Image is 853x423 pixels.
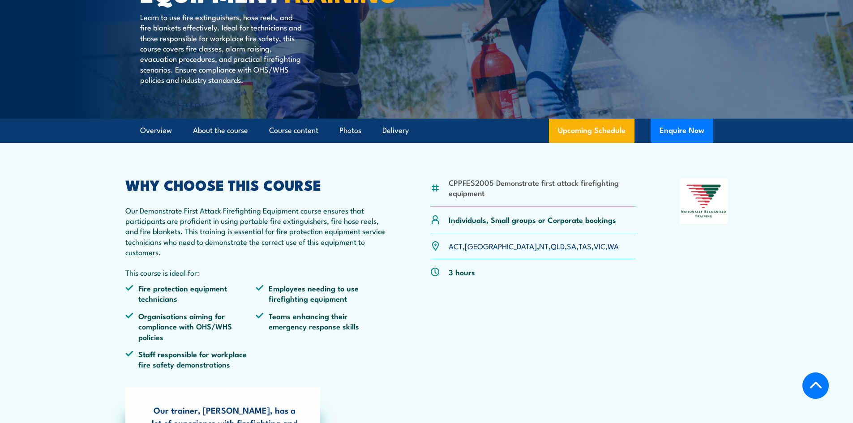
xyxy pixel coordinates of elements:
[193,119,248,142] a: About the course
[125,205,387,257] p: Our Demonstrate First Attack Firefighting Equipment course ensures that participants are proficie...
[269,119,318,142] a: Course content
[140,119,172,142] a: Overview
[125,283,256,304] li: Fire protection equipment technicians
[680,178,728,224] img: Nationally Recognised Training logo.
[449,240,463,251] a: ACT
[256,283,386,304] li: Employees needing to use firefighting equipment
[140,12,304,85] p: Learn to use fire extinguishers, hose reels, and fire blankets effectively. Ideal for technicians...
[551,240,565,251] a: QLD
[539,240,549,251] a: NT
[449,214,616,225] p: Individuals, Small groups or Corporate bookings
[125,349,256,370] li: Staff responsible for workplace fire safety demonstrations
[125,178,387,191] h2: WHY CHOOSE THIS COURSE
[449,241,619,251] p: , , , , , , ,
[465,240,537,251] a: [GEOGRAPHIC_DATA]
[382,119,409,142] a: Delivery
[651,119,713,143] button: Enquire Now
[449,267,475,277] p: 3 hours
[579,240,592,251] a: TAS
[449,177,636,198] li: CPPFES2005 Demonstrate first attack firefighting equipment
[125,267,387,278] p: This course is ideal for:
[125,311,256,342] li: Organisations aiming for compliance with OHS/WHS policies
[549,119,634,143] a: Upcoming Schedule
[608,240,619,251] a: WA
[567,240,576,251] a: SA
[594,240,605,251] a: VIC
[256,311,386,342] li: Teams enhancing their emergency response skills
[339,119,361,142] a: Photos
